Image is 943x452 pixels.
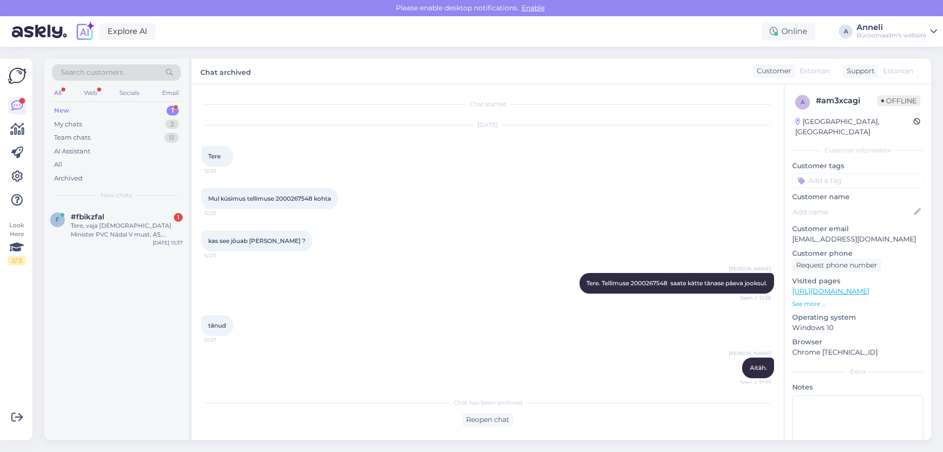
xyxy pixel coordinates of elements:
[792,382,923,392] p: Notes
[204,336,241,344] span: 12:27
[792,276,923,286] p: Visited pages
[843,66,875,76] div: Support
[792,234,923,244] p: [EMAIL_ADDRESS][DOMAIN_NAME]
[792,224,923,234] p: Customer email
[801,98,805,106] span: a
[61,67,123,78] span: Search customers
[208,237,305,244] span: kas see jõuab [PERSON_NAME] ?
[52,87,63,99] div: All
[816,95,877,107] div: # am3xcagi
[792,161,923,171] p: Customer tags
[792,300,923,308] p: See more ...
[82,87,99,99] div: Web
[54,174,83,183] div: Archived
[71,212,104,221] span: #fbikzfal
[883,66,913,76] span: Estonian
[792,323,923,333] p: Windows 10
[734,294,771,301] span: Seen ✓ 12:26
[201,121,774,129] div: [DATE]
[753,66,791,76] div: Customer
[839,25,853,38] div: A
[8,221,26,265] div: Look Here
[55,216,59,223] span: f
[795,117,914,137] div: [GEOGRAPHIC_DATA], [GEOGRAPHIC_DATA]
[792,312,923,323] p: Operating system
[800,66,830,76] span: Estonian
[54,106,69,116] div: New
[160,87,181,99] div: Email
[750,364,767,371] span: Aitäh.
[462,413,513,426] div: Reopen chat
[453,398,523,407] span: Chat has been archived
[165,133,179,143] div: 0
[586,279,767,287] span: Tere. Tellimuse 2000267548 saate kätte tänase päeva jooksul.
[762,23,815,40] div: Online
[54,120,82,129] div: My chats
[75,21,95,42] img: explore-ai
[54,160,62,170] div: All
[857,24,926,31] div: Anneli
[8,66,27,85] img: Askly Logo
[734,379,771,386] span: Seen ✓ 12:27
[166,120,179,129] div: 2
[793,207,912,217] input: Add name
[877,95,920,106] span: Offline
[174,213,183,222] div: 1
[208,195,331,202] span: Mul küsimus tellimuse 2000267548 kohta
[792,367,923,376] div: Extra
[117,87,141,99] div: Socials
[792,347,923,358] p: Chrome [TECHNICAL_ID]
[101,191,132,200] span: New chats
[857,24,937,39] a: AnneliBüroomaailm's website
[8,256,26,265] div: 2 / 3
[204,167,241,175] span: 12:23
[729,265,771,272] span: [PERSON_NAME]
[200,64,251,78] label: Chat archived
[54,147,90,156] div: AI Assistant
[792,192,923,202] p: Customer name
[153,239,183,246] div: [DATE] 15:37
[99,23,156,40] a: Explore AI
[792,173,923,188] input: Add a tag
[166,106,179,116] div: 1
[792,146,923,155] div: Customer information
[857,31,926,39] div: Büroomaailm's website
[54,133,90,143] div: Team chats
[792,248,923,259] p: Customer phone
[792,287,869,296] a: [URL][DOMAIN_NAME]
[201,100,774,109] div: Chat started
[204,252,241,259] span: 12:23
[729,350,771,357] span: [PERSON_NAME]
[204,210,241,217] span: 12:23
[792,259,881,272] div: Request phone number
[208,322,226,329] span: tänud
[71,221,183,239] div: Tere, vaja [DEMOGRAPHIC_DATA] Minister PVC Nädal V must, A5, spiraalköide, PVC kaantega, nädala s...
[792,337,923,347] p: Browser
[208,152,221,160] span: Tere
[519,3,548,12] span: Enable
